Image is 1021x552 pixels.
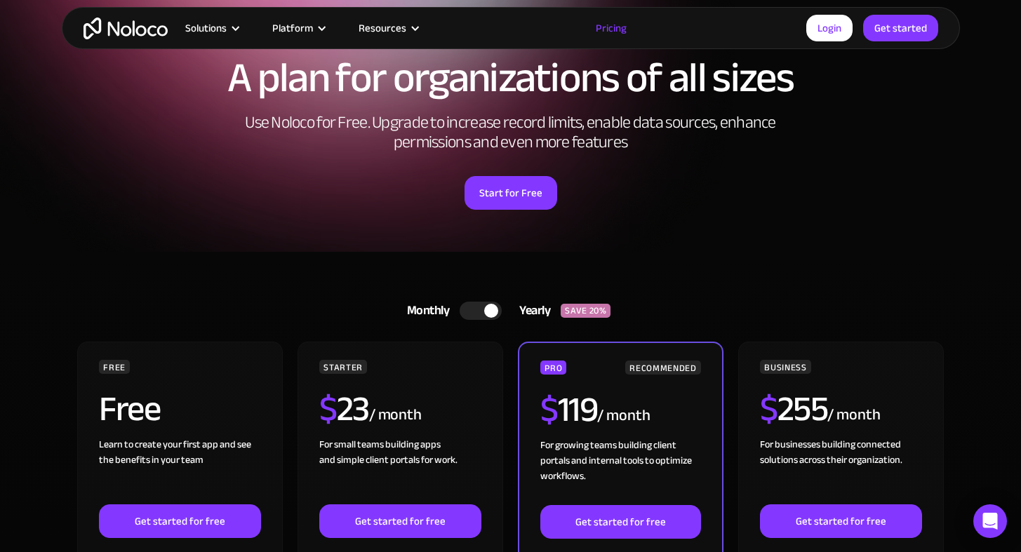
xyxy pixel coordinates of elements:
[341,19,434,37] div: Resources
[863,15,938,41] a: Get started
[540,361,566,375] div: PRO
[359,19,406,37] div: Resources
[319,437,481,504] div: For small teams building apps and simple client portals for work. ‍
[760,504,921,538] a: Get started for free
[760,391,827,426] h2: 255
[255,19,341,37] div: Platform
[827,404,880,426] div: / month
[625,361,700,375] div: RECOMMENDED
[319,504,481,538] a: Get started for free
[319,360,366,374] div: STARTER
[540,377,558,443] span: $
[99,504,260,538] a: Get started for free
[389,300,460,321] div: Monthly
[76,57,946,99] h1: A plan for organizations of all sizes
[84,18,168,39] a: home
[369,404,422,426] div: / month
[272,19,313,37] div: Platform
[973,504,1007,538] div: Open Intercom Messenger
[540,392,597,427] h2: 119
[760,376,778,442] span: $
[465,176,557,210] a: Start for Free
[806,15,853,41] a: Login
[561,304,610,318] div: SAVE 20%
[99,437,260,504] div: Learn to create your first app and see the benefits in your team ‍
[760,437,921,504] div: For businesses building connected solutions across their organization. ‍
[597,405,650,427] div: / month
[578,19,644,37] a: Pricing
[99,360,130,374] div: FREE
[168,19,255,37] div: Solutions
[319,391,369,426] h2: 23
[230,113,792,152] h2: Use Noloco for Free. Upgrade to increase record limits, enable data sources, enhance permissions ...
[540,438,700,505] div: For growing teams building client portals and internal tools to optimize workflows.
[502,300,561,321] div: Yearly
[99,391,160,426] h2: Free
[540,505,700,539] a: Get started for free
[760,360,810,374] div: BUSINESS
[185,19,227,37] div: Solutions
[319,376,337,442] span: $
